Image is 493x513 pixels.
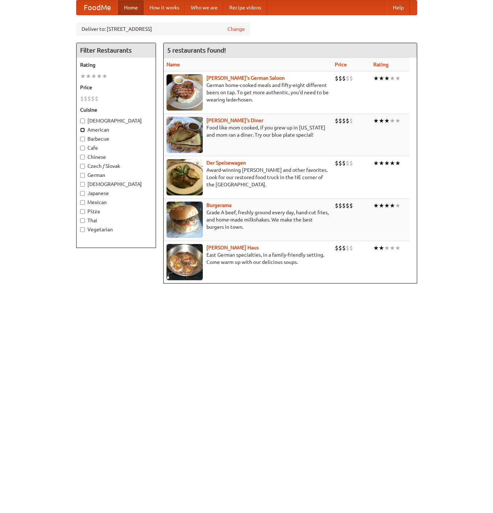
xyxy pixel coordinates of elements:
[384,117,390,125] li: ★
[118,0,144,15] a: Home
[335,159,338,167] li: $
[384,244,390,252] li: ★
[373,62,389,67] a: Rating
[335,244,338,252] li: $
[223,0,267,15] a: Recipe videos
[206,202,231,208] a: Burgerama
[342,244,346,252] li: $
[80,200,85,205] input: Mexican
[349,244,353,252] li: $
[395,159,400,167] li: ★
[167,74,203,111] img: esthers.jpg
[80,135,152,142] label: Barbecue
[395,202,400,210] li: ★
[349,74,353,82] li: $
[338,74,342,82] li: $
[80,146,85,150] input: Cafe
[390,74,395,82] li: ★
[80,155,85,160] input: Chinese
[80,137,85,141] input: Barbecue
[227,25,245,33] a: Change
[80,128,85,132] input: American
[80,173,85,178] input: German
[346,117,349,125] li: $
[80,199,152,206] label: Mexican
[342,117,346,125] li: $
[144,0,185,15] a: How it works
[91,72,96,80] li: ★
[76,22,250,36] div: Deliver to: [STREET_ADDRESS]
[342,159,346,167] li: $
[80,61,152,69] h5: Rating
[80,119,85,123] input: [DEMOGRAPHIC_DATA]
[346,244,349,252] li: $
[379,244,384,252] li: ★
[80,181,152,188] label: [DEMOGRAPHIC_DATA]
[384,159,390,167] li: ★
[206,75,285,81] a: [PERSON_NAME]'s German Saloon
[80,209,85,214] input: Pizza
[91,95,95,103] li: $
[390,244,395,252] li: ★
[80,171,152,179] label: German
[80,117,152,124] label: [DEMOGRAPHIC_DATA]
[338,159,342,167] li: $
[80,126,152,133] label: American
[167,47,226,54] ng-pluralize: 5 restaurants found!
[379,74,384,82] li: ★
[335,74,338,82] li: $
[167,159,203,195] img: speisewagen.jpg
[80,95,84,103] li: $
[390,159,395,167] li: ★
[395,74,400,82] li: ★
[390,202,395,210] li: ★
[185,0,223,15] a: Who we are
[346,159,349,167] li: $
[379,159,384,167] li: ★
[342,202,346,210] li: $
[335,202,338,210] li: $
[349,202,353,210] li: $
[338,202,342,210] li: $
[338,117,342,125] li: $
[80,218,85,223] input: Thai
[206,160,246,166] a: Der Speisewagen
[373,159,379,167] li: ★
[77,43,156,58] h4: Filter Restaurants
[80,162,152,170] label: Czech / Slovak
[96,72,102,80] li: ★
[387,0,410,15] a: Help
[80,217,152,224] label: Thai
[346,202,349,210] li: $
[167,166,329,188] p: Award-winning [PERSON_NAME] and other favorites. Look for our restored food truck in the NE corne...
[87,95,91,103] li: $
[80,144,152,152] label: Cafe
[80,72,86,80] li: ★
[373,202,379,210] li: ★
[167,117,203,153] img: sallys.jpg
[384,74,390,82] li: ★
[80,84,152,91] h5: Price
[206,117,263,123] b: [PERSON_NAME]'s Diner
[80,226,152,233] label: Vegetarian
[373,74,379,82] li: ★
[167,209,329,231] p: Grade A beef, freshly ground every day, hand-cut fries, and home-made milkshakes. We make the bes...
[373,244,379,252] li: ★
[167,82,329,103] p: German home-cooked meals and fifty-eight different beers on tap. To get more authentic, you'd nee...
[77,0,118,15] a: FoodMe
[206,245,259,251] a: [PERSON_NAME] Haus
[373,117,379,125] li: ★
[335,62,347,67] a: Price
[102,72,107,80] li: ★
[167,62,180,67] a: Name
[80,191,85,196] input: Japanese
[342,74,346,82] li: $
[80,164,85,169] input: Czech / Slovak
[346,74,349,82] li: $
[80,106,152,113] h5: Cuisine
[80,227,85,232] input: Vegetarian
